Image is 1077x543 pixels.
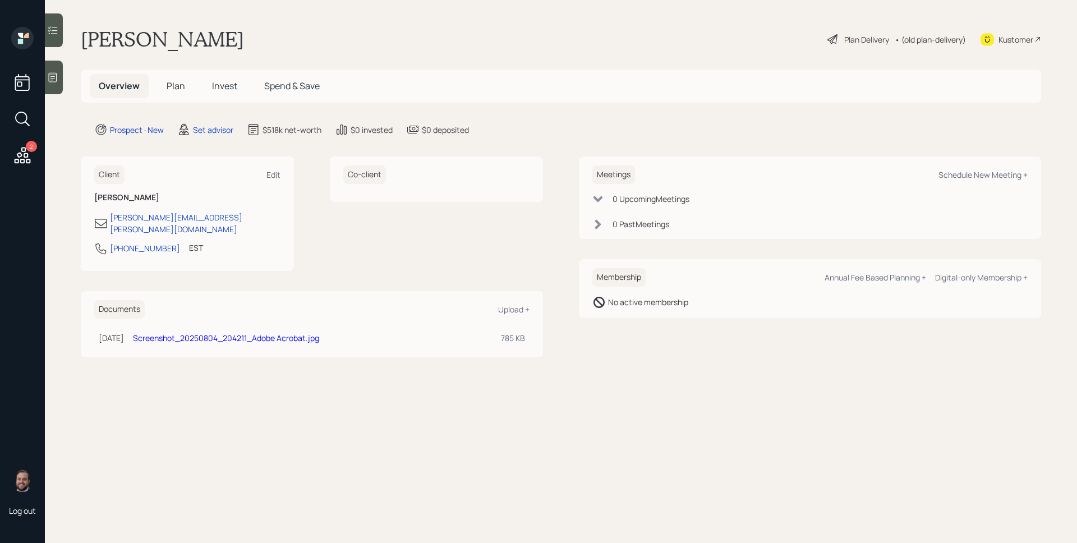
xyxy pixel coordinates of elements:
h1: [PERSON_NAME] [81,27,244,52]
div: $0 deposited [422,124,469,136]
div: 785 KB [501,332,525,344]
div: [PERSON_NAME][EMAIL_ADDRESS][PERSON_NAME][DOMAIN_NAME] [110,211,280,235]
div: No active membership [608,296,688,308]
a: Screenshot_20250804_204211_Adobe Acrobat.jpg [133,333,319,343]
div: Log out [9,505,36,516]
span: Invest [212,80,237,92]
div: Digital-only Membership + [935,272,1028,283]
div: 0 Upcoming Meeting s [613,193,689,205]
img: james-distasi-headshot.png [11,470,34,492]
span: Spend & Save [264,80,320,92]
div: Set advisor [193,124,233,136]
div: $518k net-worth [263,124,321,136]
div: Edit [266,169,280,180]
h6: [PERSON_NAME] [94,193,280,203]
div: 2 [26,141,37,152]
h6: Meetings [592,165,635,184]
div: 0 Past Meeting s [613,218,669,230]
h6: Co-client [343,165,386,184]
div: Kustomer [998,34,1033,45]
h6: Documents [94,300,145,319]
h6: Membership [592,268,646,287]
div: [DATE] [99,332,124,344]
div: • (old plan-delivery) [895,34,966,45]
div: Plan Delivery [844,34,889,45]
span: Overview [99,80,140,92]
span: Plan [167,80,185,92]
div: EST [189,242,203,254]
h6: Client [94,165,125,184]
div: Prospect · New [110,124,164,136]
div: Upload + [498,304,530,315]
div: [PHONE_NUMBER] [110,242,180,254]
div: $0 invested [351,124,393,136]
div: Annual Fee Based Planning + [825,272,926,283]
div: Schedule New Meeting + [938,169,1028,180]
